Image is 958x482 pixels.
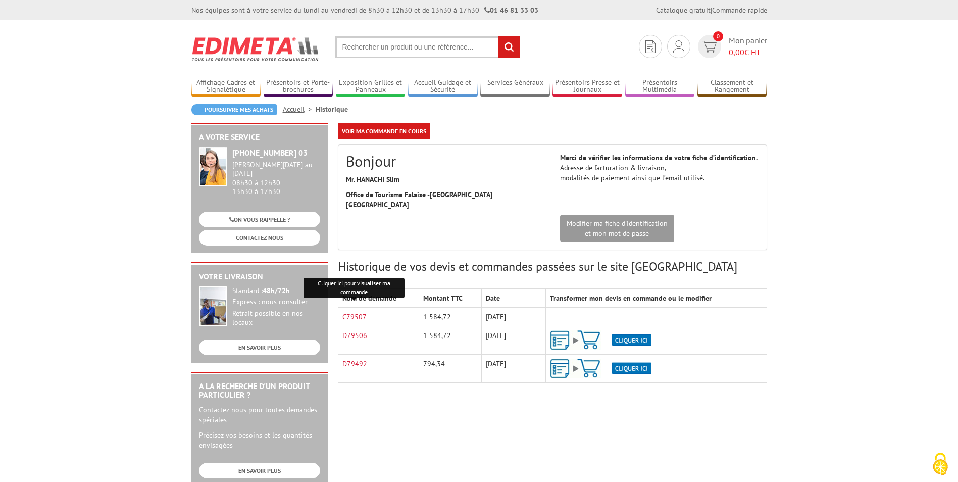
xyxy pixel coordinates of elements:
[191,78,261,95] a: Affichage Cadres et Signalétique
[342,359,367,368] a: D79492
[346,190,493,209] strong: Office de Tourisme Falaise -[GEOGRAPHIC_DATA] [GEOGRAPHIC_DATA]
[713,31,723,41] span: 0
[316,104,348,114] li: Historique
[232,298,320,307] div: Express : nous consulter
[338,260,767,273] h3: Historique de vos devis et commandes passées sur le site [GEOGRAPHIC_DATA]
[560,153,758,162] strong: Merci de vérifier les informations de votre fiche d’identification.
[928,452,953,477] img: Cookies (fenêtre modale)
[199,272,320,281] h2: Votre livraison
[712,6,767,15] a: Commande rapide
[484,6,538,15] strong: 01 46 81 33 03
[702,41,717,53] img: devis rapide
[304,278,405,298] div: Cliquer ici pour visualiser ma commande
[923,448,958,482] button: Cookies (fenêtre modale)
[419,289,481,308] th: Montant TTC
[199,286,227,326] img: widget-livraison.jpg
[550,330,651,350] img: ajout-vers-panier.png
[346,175,399,184] strong: Mr. HANACHI Slim
[480,78,550,95] a: Services Généraux
[729,47,744,57] span: 0,00
[232,309,320,327] div: Retrait possible en nos locaux
[695,35,767,58] a: devis rapide 0 Mon panier 0,00€ HT
[199,405,320,425] p: Contactez-nous pour toutes demandes spéciales
[673,40,684,53] img: devis rapide
[264,78,333,95] a: Présentoirs et Porte-brochures
[199,430,320,450] p: Précisez vos besoins et les quantités envisagées
[263,286,290,295] strong: 48h/72h
[199,340,320,355] a: EN SAVOIR PLUS
[335,36,520,58] input: Rechercher un produit ou une référence...
[191,104,277,115] a: Poursuivre mes achats
[199,212,320,227] a: ON VOUS RAPPELLE ?
[419,326,481,355] td: 1 584,72
[342,331,367,340] a: D79506
[498,36,520,58] input: rechercher
[546,289,767,308] th: Transformer mon devis en commande ou le modifier
[656,5,767,15] div: |
[645,40,656,53] img: devis rapide
[552,78,622,95] a: Présentoirs Presse et Journaux
[232,161,320,196] div: 08h30 à 12h30 13h30 à 17h30
[199,230,320,246] a: CONTACTEZ-NOUS
[697,78,767,95] a: Classement et Rangement
[481,289,545,308] th: Date
[729,46,767,58] span: € HT
[656,6,711,15] a: Catalogue gratuit
[408,78,478,95] a: Accueil Guidage et Sécurité
[560,153,759,183] p: Adresse de facturation & livraison, modalités de paiement ainsi que l’email utilisé.
[232,286,320,296] div: Standard :
[481,326,545,355] td: [DATE]
[338,123,430,139] a: Voir ma commande en cours
[336,78,406,95] a: Exposition Grilles et Panneaux
[729,35,767,58] span: Mon panier
[199,147,227,186] img: widget-service.jpg
[625,78,695,95] a: Présentoirs Multimédia
[419,355,481,383] td: 794,34
[346,153,545,169] h2: Bonjour
[199,133,320,142] h2: A votre service
[232,161,320,178] div: [PERSON_NAME][DATE] au [DATE]
[481,355,545,383] td: [DATE]
[191,5,538,15] div: Nos équipes sont à votre service du lundi au vendredi de 8h30 à 12h30 et de 13h30 à 17h30
[342,312,367,321] a: C79507
[550,359,651,378] img: ajout-vers-panier.png
[560,215,674,242] a: Modifier ma fiche d'identificationet mon mot de passe
[419,308,481,326] td: 1 584,72
[232,148,308,158] strong: [PHONE_NUMBER] 03
[199,463,320,478] a: EN SAVOIR PLUS
[481,308,545,326] td: [DATE]
[191,30,320,68] img: Edimeta
[199,382,320,400] h2: A la recherche d'un produit particulier ?
[283,105,316,114] a: Accueil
